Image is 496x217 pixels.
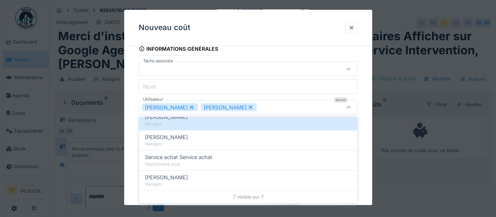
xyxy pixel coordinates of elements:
span: [PERSON_NAME] [145,174,188,181]
label: Nom [142,82,158,91]
h3: Nouveau coût [139,23,190,32]
div: [PERSON_NAME] [201,103,257,111]
span: [PERSON_NAME] [145,113,188,121]
div: Manager [145,181,351,187]
div: Manager [145,141,351,147]
div: Requis [334,97,347,103]
div: 7 visible sur 7 [139,190,357,203]
span: Service achat Service achat [145,153,212,161]
span: [PERSON_NAME] [145,133,188,141]
div: Informations générales [139,43,219,56]
div: Gestionnaire local [145,161,351,167]
div: [PERSON_NAME] [142,103,198,111]
label: Utilisateur [142,96,164,103]
div: Manager [145,121,351,127]
label: Tâche associée [142,58,175,64]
